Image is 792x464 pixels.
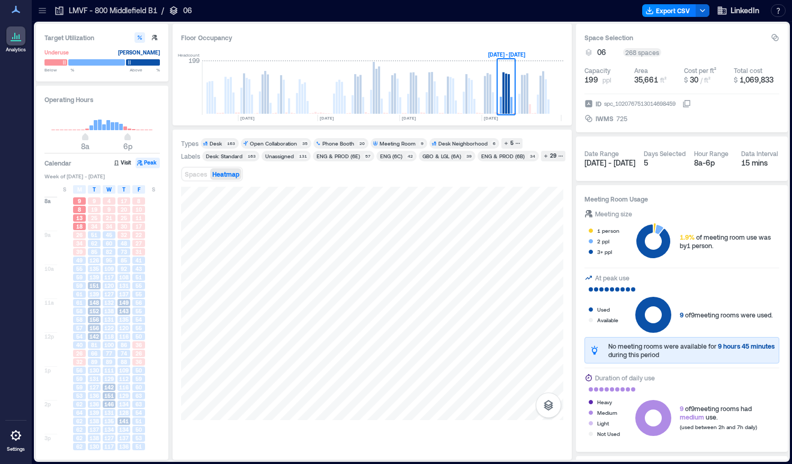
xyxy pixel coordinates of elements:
span: 9 hours 45 minutes [718,342,775,350]
span: 85 [121,257,127,264]
div: 3+ ppl [597,247,612,257]
span: 11 [136,214,142,222]
span: 26 [76,231,83,239]
span: 130 [89,367,99,374]
span: 1,069,833 [740,75,773,84]
div: spc_1020767513014698459 [603,98,677,109]
span: 11a [44,299,54,306]
span: 111 [104,367,114,374]
span: 50 [136,333,142,340]
span: 137 [119,290,129,298]
span: 59 [76,282,83,289]
span: 86 [121,341,127,349]
span: 134 [119,426,129,433]
span: 34 [76,240,83,247]
div: Meeting Room [380,140,416,147]
button: Peak [136,158,160,168]
span: 56 [76,367,83,374]
div: 42 [406,153,415,159]
span: 41 [136,257,142,264]
span: 8a [81,142,89,151]
span: 156 [89,316,99,323]
button: Spaces [183,168,209,180]
div: Hour Range [694,149,728,158]
span: ppl [602,76,611,84]
div: 57 [363,153,372,159]
span: 55 [136,307,142,315]
span: 62 [76,401,83,408]
span: 142 [104,384,114,391]
span: 59 [136,375,142,383]
span: 25 [91,214,97,222]
span: 120 [104,282,114,289]
span: S [63,185,66,194]
span: 22 [136,231,142,239]
button: 29 [541,151,565,161]
span: 57 [76,324,83,332]
span: 1.9% [680,233,695,241]
span: 3p [44,434,51,442]
span: Week of [DATE] - [DATE] [44,172,160,180]
span: 10 [136,206,142,213]
div: 163 [246,153,257,159]
span: 135 [119,316,129,323]
span: [DATE] - [DATE] [584,158,635,167]
span: 8 [137,197,140,205]
span: 17 [136,223,142,230]
span: 143 [119,307,129,315]
span: Heatmap [212,170,239,178]
span: 9 [680,405,683,412]
div: 35 [300,140,309,147]
span: 40 [76,341,83,349]
span: 51 [136,274,142,281]
span: 131 [104,409,114,416]
div: Total cost [734,66,762,75]
span: 156 [89,324,99,332]
span: 73 [121,248,127,256]
h3: Calendar [44,158,71,168]
span: 129 [104,375,114,383]
a: Settings [3,423,29,456]
span: 51 [136,417,142,425]
span: 100 [104,341,114,349]
div: Duration of daily use [595,372,655,383]
span: 138 [104,307,114,315]
span: 116 [119,333,129,340]
span: 34 [106,223,112,230]
p: Analytics [6,47,26,53]
div: Types [181,139,199,148]
div: Labels [181,152,200,160]
span: 2p [44,401,51,408]
span: 12p [44,333,54,340]
span: 31 [136,248,142,256]
p: Settings [7,446,25,452]
span: 141 [119,417,129,425]
span: 152 [89,307,99,315]
span: 9 [93,197,96,205]
div: 6 [491,140,497,147]
div: of 9 meeting rooms had use. [680,404,757,421]
button: Heatmap [210,168,241,180]
div: Days Selected [644,149,686,158]
div: Light [597,418,609,429]
span: 06 [597,47,606,58]
span: 8 [78,206,81,213]
span: Spaces [185,170,207,178]
div: Used [597,304,610,315]
span: IWMS [596,113,614,124]
div: ENG & PROD (6E) [317,152,360,160]
span: $ [734,76,737,84]
span: 62 [76,426,83,433]
span: 137 [89,426,99,433]
span: 21 [106,214,112,222]
button: IDspc_1020767513014698459 [682,99,691,108]
span: 85 [91,248,97,256]
span: 18 [76,223,83,230]
h3: Meeting Room Usage [584,194,779,204]
span: 127 [104,290,114,298]
div: Phone Booth [322,140,354,147]
span: 131 [119,282,129,289]
span: ft² [660,76,667,84]
div: 39 [464,153,473,159]
div: 5 [644,158,686,168]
